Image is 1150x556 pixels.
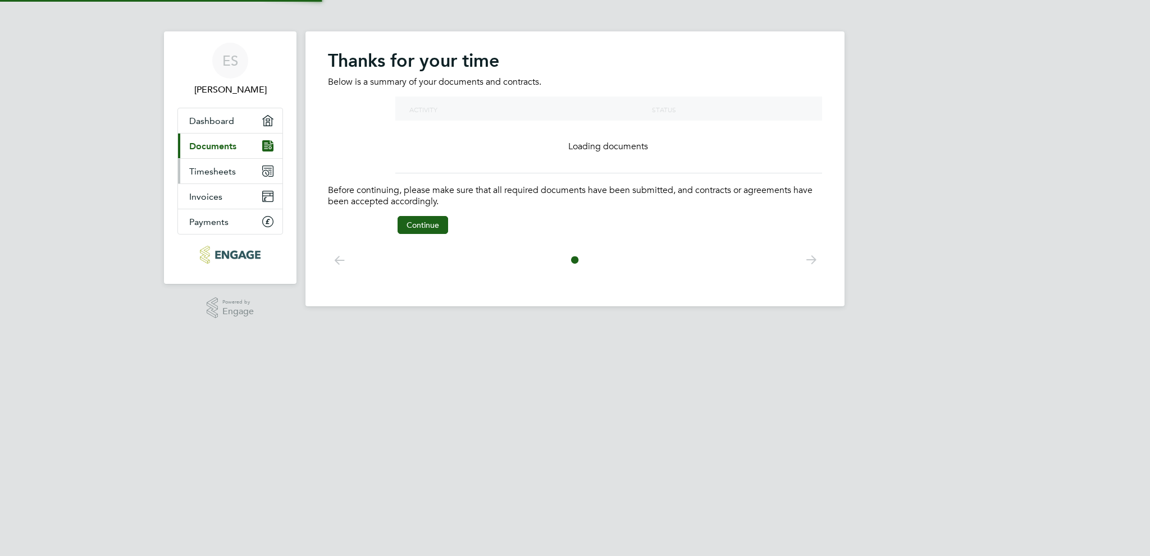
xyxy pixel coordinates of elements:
[164,31,296,284] nav: Main navigation
[178,108,282,133] a: Dashboard
[222,297,254,307] span: Powered by
[177,83,283,97] span: Eduard Suruceanu
[328,49,822,72] h2: Thanks for your time
[207,297,254,319] a: Powered byEngage
[189,217,229,227] span: Payments
[177,43,283,97] a: ES[PERSON_NAME]
[178,134,282,158] a: Documents
[189,116,234,126] span: Dashboard
[200,246,260,264] img: protechltd-logo-retina.png
[178,184,282,209] a: Invoices
[177,246,283,264] a: Go to home page
[189,166,236,177] span: Timesheets
[222,53,238,68] span: ES
[178,209,282,234] a: Payments
[328,76,822,88] p: Below is a summary of your documents and contracts.
[189,141,236,151] span: Documents
[398,216,448,234] button: Continue
[189,191,222,202] span: Invoices
[178,159,282,183] a: Timesheets
[222,307,254,316] span: Engage
[328,185,822,208] p: Before continuing, please make sure that all required documents have been submitted, and contract...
